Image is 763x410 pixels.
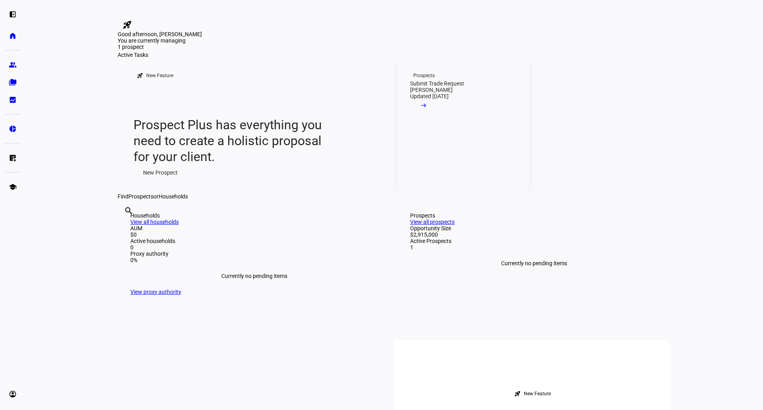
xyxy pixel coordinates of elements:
[9,390,17,398] eth-mat-symbol: account_circle
[118,37,186,44] span: You are currently managing
[9,96,17,104] eth-mat-symbol: bid_landscape
[124,206,134,216] mat-icon: search
[122,20,132,29] mat-icon: rocket_launch
[410,212,658,219] div: Prospects
[130,231,378,238] div: $0
[410,80,464,87] div: Submit Trade Request
[9,154,17,162] eth-mat-symbol: list_alt_add
[410,244,658,251] div: 1
[9,32,17,40] eth-mat-symbol: home
[420,101,428,109] mat-icon: arrow_right_alt
[9,10,17,18] eth-mat-symbol: left_panel_open
[130,244,378,251] div: 0
[118,52,671,58] div: Active Tasks
[410,231,658,238] div: $2,915,000
[5,28,21,44] a: home
[143,165,178,181] span: New Prospect
[130,289,181,295] a: View proxy authority
[9,61,17,69] eth-mat-symbol: group
[130,251,378,257] div: Proxy authority
[410,87,453,93] div: [PERSON_NAME]
[130,238,378,244] div: Active households
[5,121,21,137] a: pie_chart
[118,31,671,37] div: Good afternoon, [PERSON_NAME]
[5,57,21,73] a: group
[410,219,455,225] a: View all prospects
[410,225,658,231] div: Opportunity Size
[410,238,658,244] div: Active Prospects
[134,165,187,181] button: New Prospect
[9,78,17,86] eth-mat-symbol: folder_copy
[514,391,521,397] mat-icon: rocket_launch
[413,72,435,79] div: Prospects
[410,251,658,276] div: Currently no pending items
[130,212,378,219] div: Households
[410,93,449,99] div: Updated [DATE]
[524,391,551,397] div: New Feature
[5,92,21,108] a: bid_landscape
[118,193,671,200] div: Find or
[9,125,17,133] eth-mat-symbol: pie_chart
[137,72,143,79] mat-icon: rocket_launch
[146,72,173,79] div: New Feature
[130,263,378,289] div: Currently no pending items
[130,219,179,225] a: View all households
[134,117,329,165] div: Prospect Plus has everything you need to create a holistic proposal for your client.
[118,44,197,50] div: 1 prospect
[159,193,188,200] span: Households
[130,225,378,231] div: AUM
[397,58,529,193] a: ProspectsSubmit Trade Request[PERSON_NAME]Updated [DATE]
[9,183,17,191] eth-mat-symbol: school
[130,257,378,263] div: 0%
[124,217,126,226] input: Enter name of prospect or household
[128,193,153,200] span: Prospects
[5,74,21,90] a: folder_copy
